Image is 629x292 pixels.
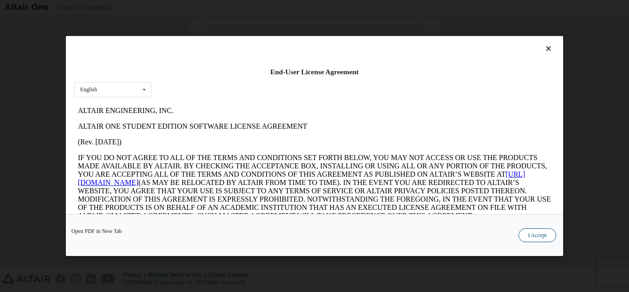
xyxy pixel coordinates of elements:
p: IF YOU DO NOT AGREE TO ALL OF THE TERMS AND CONDITIONS SET FORTH BELOW, YOU MAY NOT ACCESS OR USE... [4,51,477,117]
a: Open PDF in New Tab [71,228,122,234]
p: This Altair One Student Edition Software License Agreement (“Agreement”) is between Altair Engine... [4,125,477,158]
a: [URL][DOMAIN_NAME] [4,67,451,83]
p: ALTAIR ONE STUDENT EDITION SOFTWARE LICENSE AGREEMENT [4,19,477,28]
div: End-User License Agreement [74,67,555,77]
p: ALTAIR ENGINEERING, INC. [4,4,477,12]
div: English [80,87,97,92]
p: (Rev. [DATE]) [4,35,477,43]
button: I Accept [518,228,556,242]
